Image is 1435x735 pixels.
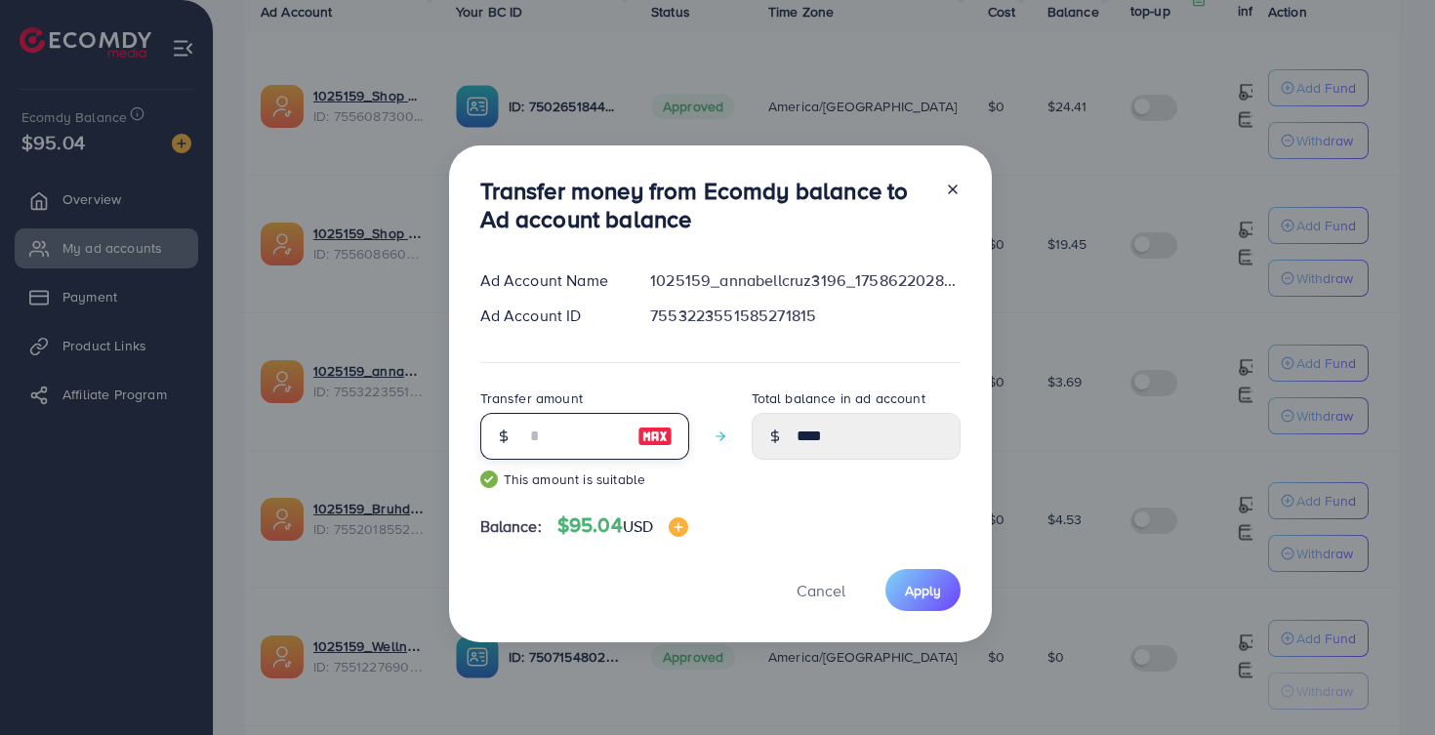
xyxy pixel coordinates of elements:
div: 1025159_annabellcruz3196_1758622028577 [635,269,975,292]
small: This amount is suitable [480,470,689,489]
div: 7553223551585271815 [635,305,975,327]
label: Total balance in ad account [752,388,925,408]
div: Ad Account ID [465,305,635,327]
img: image [637,425,673,448]
span: Balance: [480,515,542,538]
h3: Transfer money from Ecomdy balance to Ad account balance [480,177,929,233]
h4: $95.04 [557,513,688,538]
span: Cancel [797,580,845,601]
span: USD [623,515,653,537]
iframe: Chat [1352,647,1420,720]
img: image [669,517,688,537]
span: Apply [905,581,941,600]
label: Transfer amount [480,388,583,408]
div: Ad Account Name [465,269,635,292]
img: guide [480,470,498,488]
button: Apply [885,569,961,611]
button: Cancel [772,569,870,611]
